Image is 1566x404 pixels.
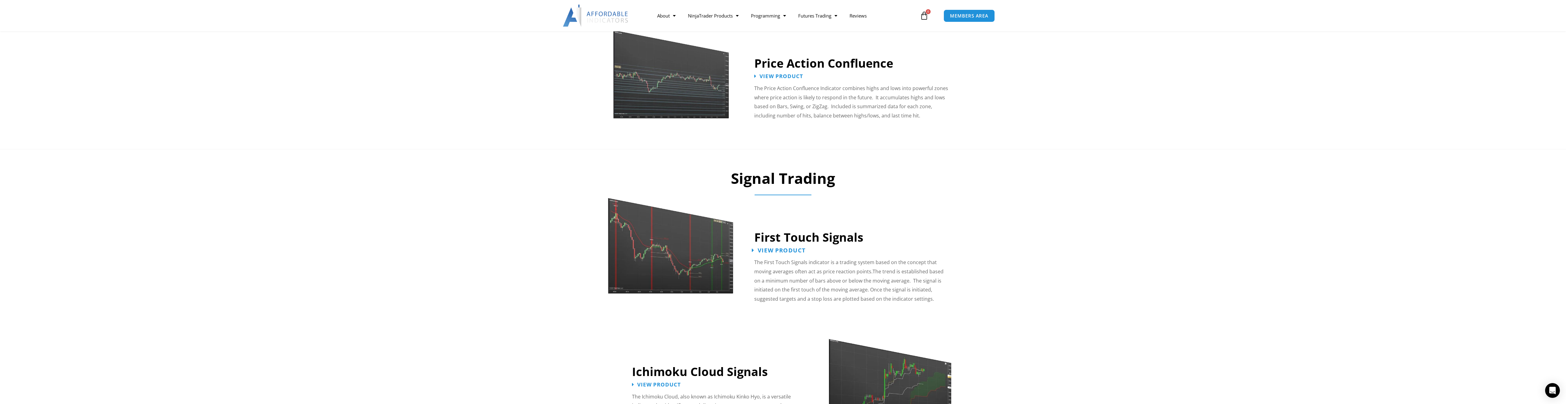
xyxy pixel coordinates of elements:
[754,229,863,245] a: First Touch Signals
[608,185,734,294] img: First Touch Signals 1 | Affordable Indicators – NinjaTrader
[792,9,843,23] a: Futures Trading
[944,10,995,22] a: MEMBERS AREA
[759,73,803,79] span: View Product
[754,84,949,121] p: The Price Action Confluence Indicator combines highs and lows into powerful zones where price act...
[651,9,682,23] a: About
[754,258,949,304] p: The First Touch Signals indicator is a trading system based on the concept that moving averages o...
[911,7,938,25] a: 0
[1545,383,1560,398] div: Open Intercom Messenger
[651,9,918,23] nav: Menu
[926,9,931,14] span: 0
[754,55,893,71] a: Price Action Confluence
[754,73,803,79] a: View Product
[843,9,873,23] a: Reviews
[758,248,806,253] span: View Product
[745,9,792,23] a: Programming
[594,169,972,188] h2: Signal Trading
[563,5,629,27] img: LogoAI | Affordable Indicators – NinjaTrader
[637,382,681,387] span: View Product
[632,382,681,387] a: View Product
[613,22,730,122] img: Price Action Confluence | Affordable Indicators – NinjaTrader
[950,14,988,18] span: MEMBERS AREA
[632,363,768,379] a: Ichimoku Cloud Signals
[682,9,745,23] a: NinjaTrader Products
[752,248,806,253] a: View Product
